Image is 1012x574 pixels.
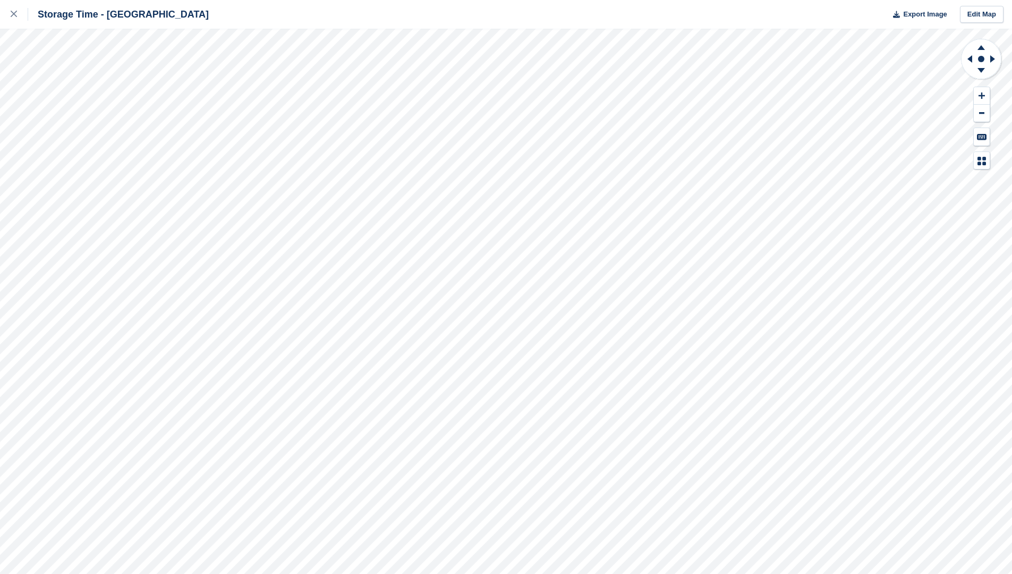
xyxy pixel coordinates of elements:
button: Zoom Out [974,105,990,122]
button: Keyboard Shortcuts [974,128,990,146]
button: Map Legend [974,152,990,170]
button: Zoom In [974,87,990,105]
span: Export Image [903,9,947,20]
a: Edit Map [960,6,1004,23]
div: Storage Time - [GEOGRAPHIC_DATA] [28,8,209,21]
button: Export Image [887,6,947,23]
